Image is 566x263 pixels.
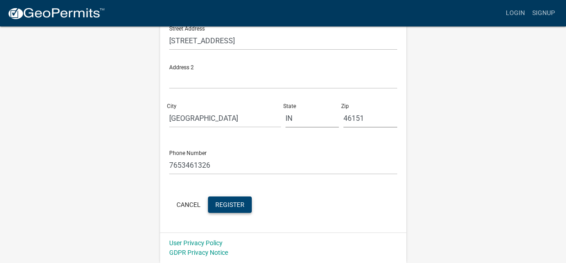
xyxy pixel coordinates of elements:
[169,249,228,256] a: GDPR Privacy Notice
[169,196,208,213] button: Cancel
[208,196,252,213] button: Register
[529,5,559,22] a: Signup
[215,201,244,208] span: Register
[169,239,223,247] a: User Privacy Policy
[502,5,529,22] a: Login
